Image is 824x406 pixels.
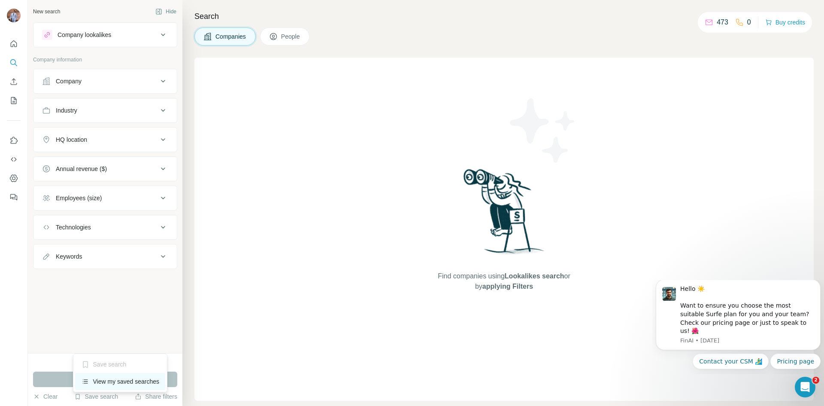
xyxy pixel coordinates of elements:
[747,17,751,27] p: 0
[33,129,177,150] button: HQ location
[58,31,111,39] div: Company lookalikes
[56,106,77,115] div: Industry
[33,159,177,179] button: Annual revenue ($)
[28,5,162,55] div: Message content
[33,188,177,208] button: Employees (size)
[75,373,166,390] div: View my saved searches
[7,9,21,22] img: Avatar
[40,73,116,89] button: Quick reply: Contact your CSM 🏄‍♂️
[482,283,533,290] span: applying Filters
[504,92,582,169] img: Surfe Illustration - Stars
[7,133,21,148] button: Use Surfe on LinkedIn
[33,8,60,15] div: New search
[56,135,87,144] div: HQ location
[7,93,21,108] button: My lists
[652,280,824,374] iframe: Intercom notifications message
[505,272,564,280] span: Lookalikes search
[460,167,549,263] img: Surfe Illustration - Woman searching with binoculars
[3,73,168,89] div: Quick reply options
[215,32,247,41] span: Companies
[33,71,177,92] button: Company
[765,16,805,28] button: Buy credits
[435,271,573,292] span: Find companies using or by
[7,152,21,167] button: Use Surfe API
[281,32,301,41] span: People
[194,10,814,22] h4: Search
[7,36,21,52] button: Quick start
[56,252,82,261] div: Keywords
[717,17,728,27] p: 473
[33,246,177,267] button: Keywords
[149,5,182,18] button: Hide
[56,77,82,85] div: Company
[7,74,21,89] button: Enrich CSV
[75,356,166,373] div: Save search
[7,171,21,186] button: Dashboard
[7,189,21,205] button: Feedback
[33,100,177,121] button: Industry
[7,55,21,70] button: Search
[33,392,58,401] button: Clear
[28,5,162,55] div: Hello ☀️ Want to ensure you choose the most suitable Surfe plan for you and your team? Check our ...
[135,392,177,401] button: Share filters
[10,7,24,21] img: Profile image for FinAI
[33,217,177,238] button: Technologies
[56,223,91,232] div: Technologies
[118,73,168,89] button: Quick reply: Pricing page
[28,57,162,64] p: Message from FinAI, sent 1w ago
[812,377,819,384] span: 2
[33,24,177,45] button: Company lookalikes
[74,392,118,401] button: Save search
[56,165,107,173] div: Annual revenue ($)
[795,377,815,397] iframe: Intercom live chat
[33,56,177,64] p: Company information
[56,194,102,202] div: Employees (size)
